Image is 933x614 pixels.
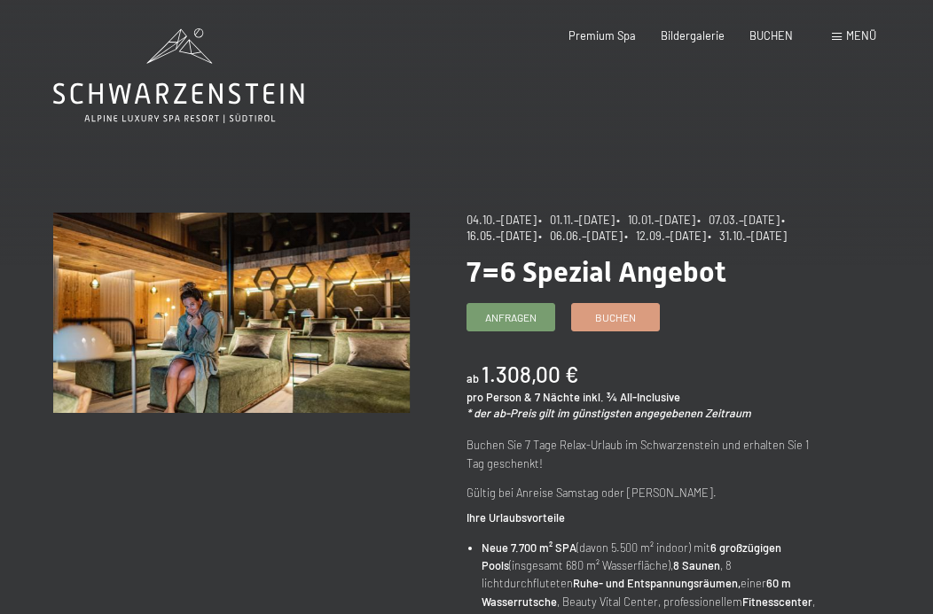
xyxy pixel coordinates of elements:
[466,213,537,227] span: 04.10.–[DATE]
[466,484,823,501] p: Gültig bei Anreise Samstag oder [PERSON_NAME].
[742,595,812,609] strong: Fitnesscenter
[749,28,793,43] a: BUCHEN
[482,540,576,555] strong: Neue 7.700 m² SPA
[583,390,680,404] span: inkl. ¾ All-Inclusive
[573,576,741,590] strong: Ruhe- und Entspannungsräumen,
[482,576,791,608] strong: 60 m Wasserrutsche
[595,310,636,325] span: Buchen
[53,213,410,413] img: 7=6 Spezial Angebot
[467,304,554,330] a: Anfragen
[466,213,790,243] span: • 16.05.–[DATE]
[482,361,578,387] b: 1.308,00 €
[538,213,615,227] span: • 01.11.–[DATE]
[535,390,580,404] span: 7 Nächte
[466,436,823,472] p: Buchen Sie 7 Tage Relax-Urlaub im Schwarzenstein und erhalten Sie 1 Tag geschenkt!
[482,540,781,572] strong: 6 großzügigen Pools
[466,406,751,420] em: * der ab-Preis gilt im günstigsten angegebenen Zeitraum
[466,510,565,525] strong: Ihre Urlaubsvorteile
[697,213,780,227] span: • 07.03.–[DATE]
[572,304,659,330] a: Buchen
[661,28,725,43] a: Bildergalerie
[846,28,876,43] span: Menü
[466,390,532,404] span: pro Person &
[568,28,636,43] a: Premium Spa
[466,255,726,289] span: 7=6 Spezial Angebot
[466,371,479,385] span: ab
[708,229,787,243] span: • 31.10.–[DATE]
[673,558,720,572] strong: 8 Saunen
[616,213,695,227] span: • 10.01.–[DATE]
[485,310,537,325] span: Anfragen
[624,229,706,243] span: • 12.09.–[DATE]
[538,229,623,243] span: • 06.06.–[DATE]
